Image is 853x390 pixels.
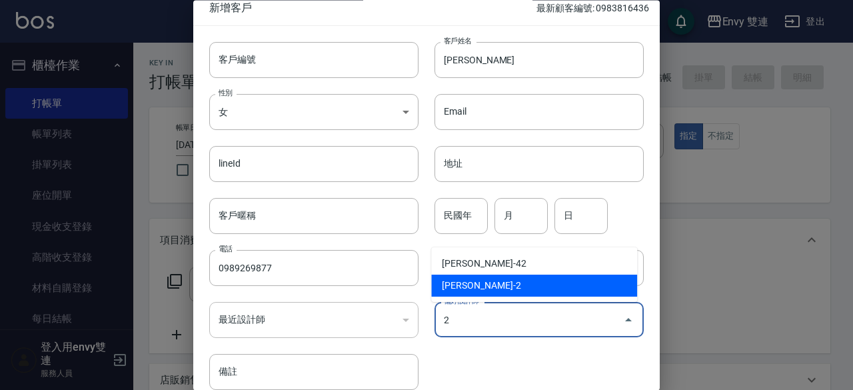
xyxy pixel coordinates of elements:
p: 最新顧客編號: 0983816436 [536,1,649,15]
div: 女 [209,94,419,130]
label: 客戶姓名 [444,36,472,46]
li: [PERSON_NAME]-2 [431,275,637,297]
label: 性別 [219,88,233,98]
li: [PERSON_NAME]-42 [431,253,637,275]
label: 電話 [219,245,233,255]
span: 新增客戶 [209,1,536,15]
button: Close [618,309,639,331]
